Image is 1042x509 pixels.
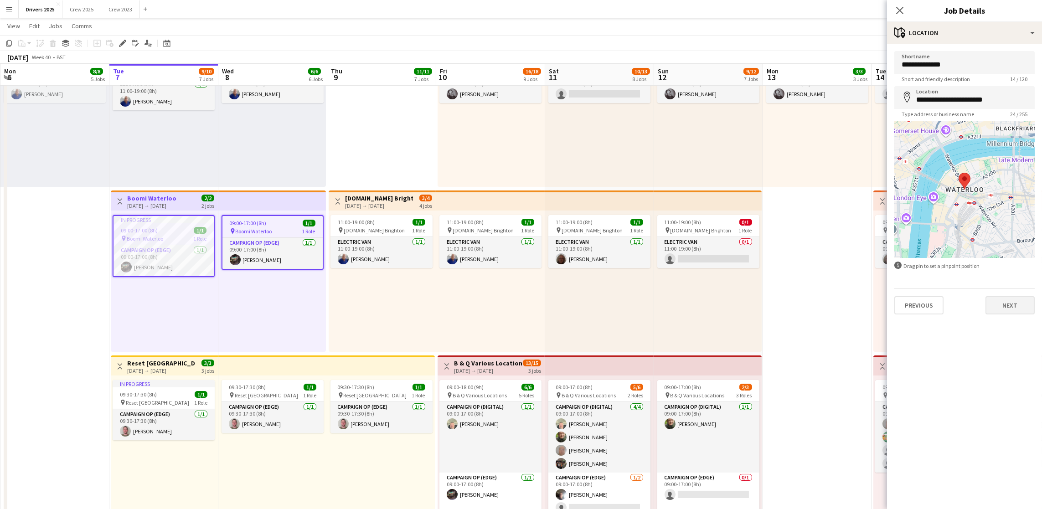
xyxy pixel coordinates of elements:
[766,72,868,103] app-card-role: Campaign Op (Digital)1/111:00-19:00 (8h)[PERSON_NAME]
[438,72,447,82] span: 10
[523,360,541,366] span: 13/15
[194,227,206,234] span: 1/1
[412,227,425,234] span: 1 Role
[876,67,886,75] span: Tue
[222,67,234,75] span: Wed
[330,215,433,268] div: 11:00-19:00 (8h)1/1 [DOMAIN_NAME] Brighton1 RoleElectric Van1/111:00-19:00 (8h)[PERSON_NAME]
[195,391,207,398] span: 1/1
[414,76,432,82] div: 7 Jobs
[894,296,944,314] button: Previous
[412,392,425,399] span: 1 Role
[222,215,324,270] app-job-card: 09:00-17:00 (8h)1/1 Boomi Waterloo1 RoleCampaign Op (Edge)1/109:00-17:00 (8h)[PERSON_NAME]
[344,227,405,234] span: [DOMAIN_NAME] Brighton
[632,76,650,82] div: 8 Jobs
[101,0,140,18] button: Crew 2023
[201,201,214,209] div: 2 jobs
[68,20,96,32] a: Comms
[222,72,324,103] app-card-role: Electric Van1/111:00-19:00 (8h)[PERSON_NAME]
[549,67,559,75] span: Sat
[90,68,103,75] span: 8/8
[29,22,40,30] span: Edit
[308,68,321,75] span: 6/6
[739,384,752,391] span: 2/3
[894,111,981,118] span: Type address or business name
[45,20,66,32] a: Jobs
[230,220,267,226] span: 09:00-17:00 (8h)
[523,76,541,82] div: 9 Jobs
[330,72,342,82] span: 9
[91,76,105,82] div: 5 Jobs
[113,215,215,277] div: In progress09:00-17:00 (8h)1/1 Boomi Waterloo1 RoleCampaign Op (Edge)1/109:00-17:00 (8h)[PERSON_N...
[113,380,215,387] div: In progress
[127,367,195,374] div: [DATE] → [DATE]
[199,76,214,82] div: 7 Jobs
[222,238,323,269] app-card-role: Campaign Op (Edge)1/109:00-17:00 (8h)[PERSON_NAME]
[235,392,298,399] span: Reset [GEOGRAPHIC_DATA]
[630,219,643,226] span: 1/1
[303,220,315,226] span: 1/1
[767,67,779,75] span: Mon
[665,219,702,226] span: 11:00-19:00 (8h)
[4,20,24,32] a: View
[447,219,484,226] span: 11:00-19:00 (8h)
[875,402,977,473] app-card-role: Campaign Op (Edge)2I2/409:00-17:00 (8h)[PERSON_NAME][PERSON_NAME]
[628,392,643,399] span: 2 Roles
[521,384,534,391] span: 6/6
[875,237,977,268] app-card-role: Campaign Op (Edge)1/109:00-17:00 (8h)[PERSON_NAME]
[439,72,542,103] app-card-role: Campaign Op (Digital)1/109:00-13:00 (4h)[PERSON_NAME]
[127,194,176,202] h3: Boomi Waterloo
[439,215,542,268] app-job-card: 11:00-19:00 (8h)1/1 [DOMAIN_NAME] Brighton1 RoleElectric Van1/111:00-19:00 (8h)[PERSON_NAME]
[739,227,752,234] span: 1 Role
[657,215,759,268] div: 11:00-19:00 (8h)0/1 [DOMAIN_NAME] Brighton1 RoleElectric Van0/111:00-19:00 (8h)
[548,237,650,268] app-card-role: Electric Van1/111:00-19:00 (8h)[PERSON_NAME]
[440,67,447,75] span: Fri
[309,76,323,82] div: 6 Jobs
[338,384,375,391] span: 09:30-17:30 (8h)
[739,219,752,226] span: 0/1
[330,380,433,433] div: 09:30-17:30 (8h)1/1 Reset [GEOGRAPHIC_DATA]1 RoleCampaign Op (Edge)1/109:30-17:30 (8h)[PERSON_NAME]
[875,215,977,268] app-job-card: 09:00-17:00 (8h)1/1 NSPCC Westminster1 RoleCampaign Op (Edge)1/109:00-17:00 (8h)[PERSON_NAME]
[556,384,593,391] span: 09:00-17:00 (8h)
[875,380,977,473] div: 09:00-17:00 (8h)2/4 AiLED [GEOGRAPHIC_DATA]1 RoleCampaign Op (Edge)2I2/409:00-17:00 (8h)[PERSON_N...
[113,79,215,110] app-card-role: Electric Van1/111:00-19:00 (8h)[PERSON_NAME]
[113,245,214,276] app-card-role: Campaign Op (Edge)1/109:00-17:00 (8h)[PERSON_NAME]
[1003,76,1035,82] span: 14 / 120
[528,366,541,374] div: 3 jobs
[120,391,157,398] span: 09:30-17:30 (8h)
[447,384,484,391] span: 09:00-18:00 (9h)
[229,384,266,391] span: 09:30-17:30 (8h)
[419,201,432,209] div: 4 jobs
[562,392,616,399] span: B & Q Various Locations
[665,384,702,391] span: 09:00-17:00 (8h)
[439,237,542,268] app-card-role: Electric Van1/111:00-19:00 (8h)[PERSON_NAME]
[548,215,650,268] app-job-card: 11:00-19:00 (8h)1/1 [DOMAIN_NAME] Brighton1 RoleElectric Van1/111:00-19:00 (8h)[PERSON_NAME]
[562,227,623,234] span: [DOMAIN_NAME] Brighton
[882,384,919,391] span: 09:00-17:00 (8h)
[201,360,214,366] span: 3/3
[887,22,1042,44] div: Location
[221,72,234,82] span: 8
[894,76,977,82] span: Short and friendly description
[7,22,20,30] span: View
[454,359,522,367] h3: B & Q Various Locations
[657,237,759,268] app-card-role: Electric Van0/111:00-19:00 (8h)
[656,72,669,82] span: 12
[330,402,433,433] app-card-role: Campaign Op (Edge)1/109:30-17:30 (8h)[PERSON_NAME]
[302,228,315,235] span: 1 Role
[894,262,1035,270] div: Drag pin to set a pinpoint position
[113,216,214,223] div: In progress
[453,392,507,399] span: B & Q Various Locations
[519,392,534,399] span: 5 Roles
[548,402,650,473] app-card-role: Campaign Op (Digital)4/409:00-17:00 (8h)[PERSON_NAME][PERSON_NAME][PERSON_NAME][PERSON_NAME]
[521,219,534,226] span: 1/1
[113,380,215,440] div: In progress09:30-17:30 (8h)1/1 Reset [GEOGRAPHIC_DATA]1 RoleCampaign Op (Edge)1/109:30-17:30 (8h)...
[222,380,324,433] app-job-card: 09:30-17:30 (8h)1/1 Reset [GEOGRAPHIC_DATA]1 RoleCampaign Op (Edge)1/109:30-17:30 (8h)[PERSON_NAME]
[345,194,413,202] h3: [DOMAIN_NAME] Brighton
[127,359,195,367] h3: Reset [GEOGRAPHIC_DATA]
[201,366,214,374] div: 3 jobs
[26,20,43,32] a: Edit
